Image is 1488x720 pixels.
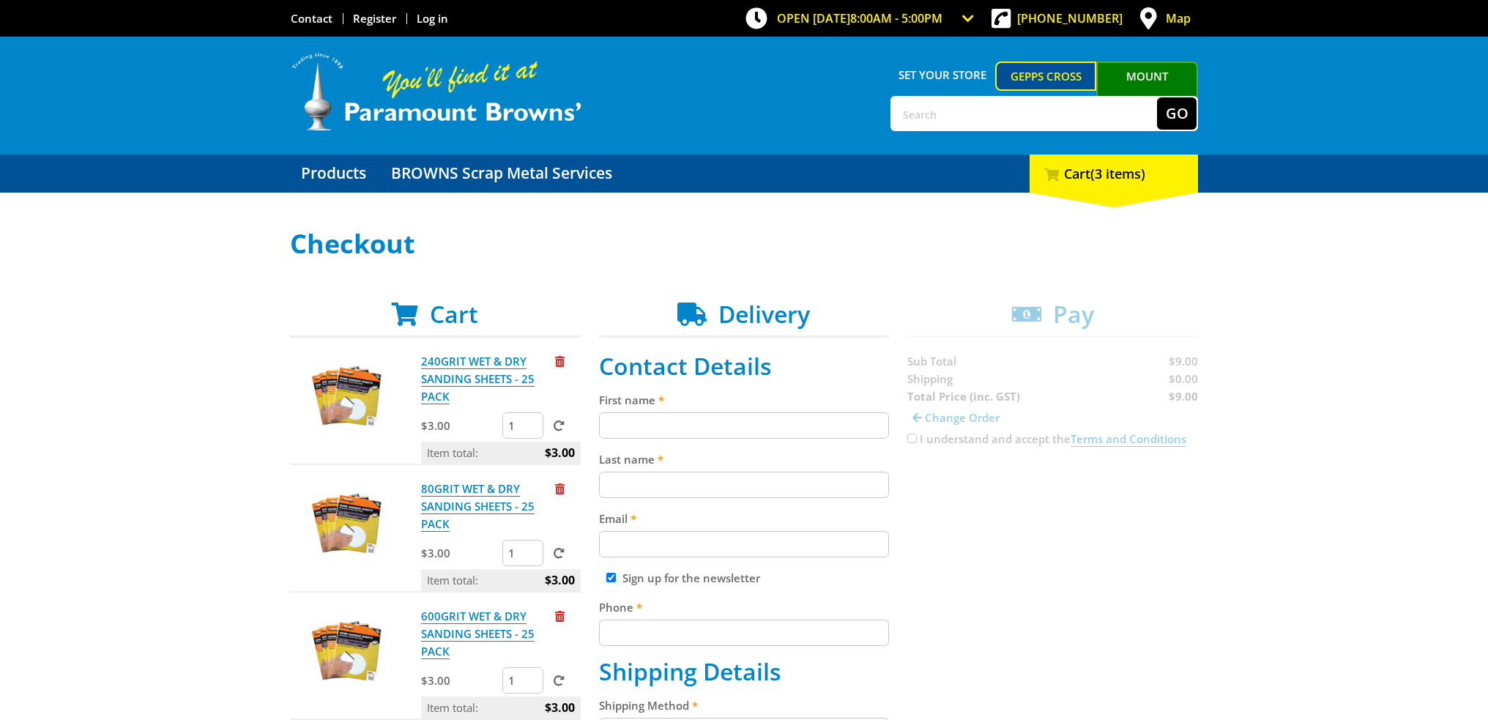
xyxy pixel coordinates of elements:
p: Item total: [421,569,581,591]
p: $3.00 [421,672,499,689]
h2: Contact Details [599,352,890,380]
p: $3.00 [421,544,499,562]
img: 600GRIT WET & DRY SANDING SHEETS - 25 PACK [304,607,392,695]
span: $3.00 [545,697,575,719]
p: Item total: [421,442,581,464]
span: Cart [430,298,478,330]
a: Go to the Products page [290,155,377,193]
img: 80GRIT WET & DRY SANDING SHEETS - 25 PACK [304,480,392,568]
span: Delivery [718,298,810,330]
label: Sign up for the newsletter [622,571,760,585]
p: $3.00 [421,417,499,434]
span: 8:00am - 5:00pm [850,10,942,26]
a: Log in [417,11,448,26]
input: Please enter your first name. [599,412,890,439]
a: Mount [PERSON_NAME] [1096,62,1198,117]
span: (3 items) [1090,165,1145,182]
input: Search [892,97,1157,130]
a: Go to the registration page [353,11,396,26]
img: Paramount Browns' [290,51,583,133]
span: $3.00 [545,442,575,464]
div: Cart [1030,155,1198,193]
a: Gepps Cross [995,62,1097,91]
button: Go [1157,97,1197,130]
a: Go to the Contact page [291,11,332,26]
p: Item total: [421,697,581,719]
label: Shipping Method [599,697,890,714]
img: 240GRIT WET & DRY SANDING SHEETS - 25 PACK [304,352,392,440]
a: 600GRIT WET & DRY SANDING SHEETS - 25 PACK [421,609,535,659]
a: Go to the BROWNS Scrap Metal Services page [380,155,623,193]
a: Remove from cart [555,481,565,496]
a: 240GRIT WET & DRY SANDING SHEETS - 25 PACK [421,354,535,404]
span: $3.00 [545,569,575,591]
label: Last name [599,450,890,468]
input: Please enter your last name. [599,472,890,498]
a: Remove from cart [555,609,565,623]
input: Please enter your email address. [599,531,890,557]
label: First name [599,391,890,409]
h1: Checkout [290,229,1198,259]
input: Please enter your telephone number. [599,620,890,646]
label: Email [599,510,890,527]
a: 80GRIT WET & DRY SANDING SHEETS - 25 PACK [421,481,535,532]
span: Set your store [890,62,995,88]
label: Phone [599,598,890,616]
span: OPEN [DATE] [777,10,942,26]
h2: Shipping Details [599,658,890,686]
a: Remove from cart [555,354,565,368]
